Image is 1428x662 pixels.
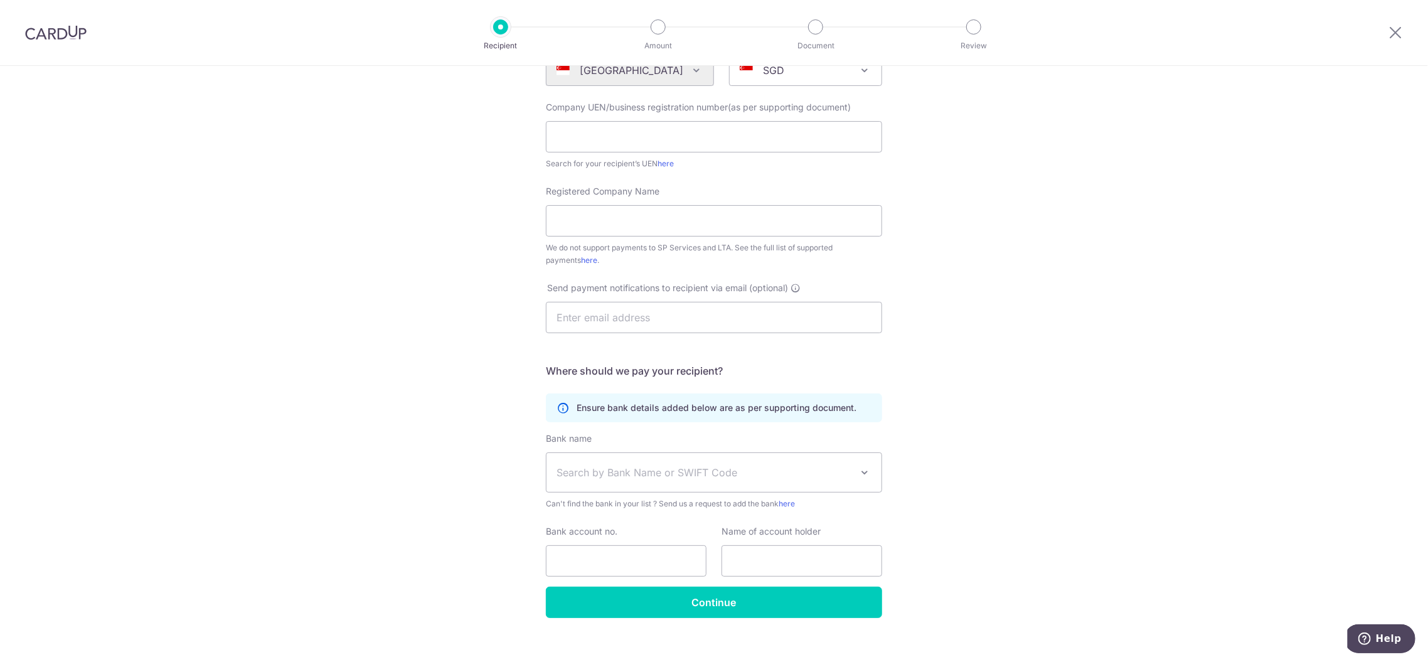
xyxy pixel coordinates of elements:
[729,55,882,86] span: SGD
[28,9,54,20] span: Help
[658,159,674,168] a: here
[722,525,821,538] label: Name of account holder
[25,25,87,40] img: CardUp
[546,242,882,267] div: We do not support payments to SP Services and LTA. See the full list of supported payments .
[546,587,882,618] input: Continue
[612,40,705,52] p: Amount
[1348,624,1415,656] iframe: Opens a widget where you can find more information
[546,302,882,333] input: Enter email address
[546,525,617,538] label: Bank account no.
[546,186,659,196] span: Registered Company Name
[546,363,882,378] h5: Where should we pay your recipient?
[581,255,597,265] a: here
[769,40,862,52] p: Document
[546,102,851,112] span: Company UEN/business registration number(as per supporting document)
[454,40,547,52] p: Recipient
[547,282,788,294] span: Send payment notifications to recipient via email (optional)
[546,157,882,170] div: Search for your recipient’s UEN
[546,498,882,510] span: Can't find the bank in your list ? Send us a request to add the bank
[577,402,856,414] p: Ensure bank details added below are as per supporting document.
[557,465,851,480] span: Search by Bank Name or SWIFT Code
[779,499,795,508] a: here
[730,55,882,85] span: SGD
[764,63,785,78] p: SGD
[546,432,592,445] label: Bank name
[927,40,1020,52] p: Review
